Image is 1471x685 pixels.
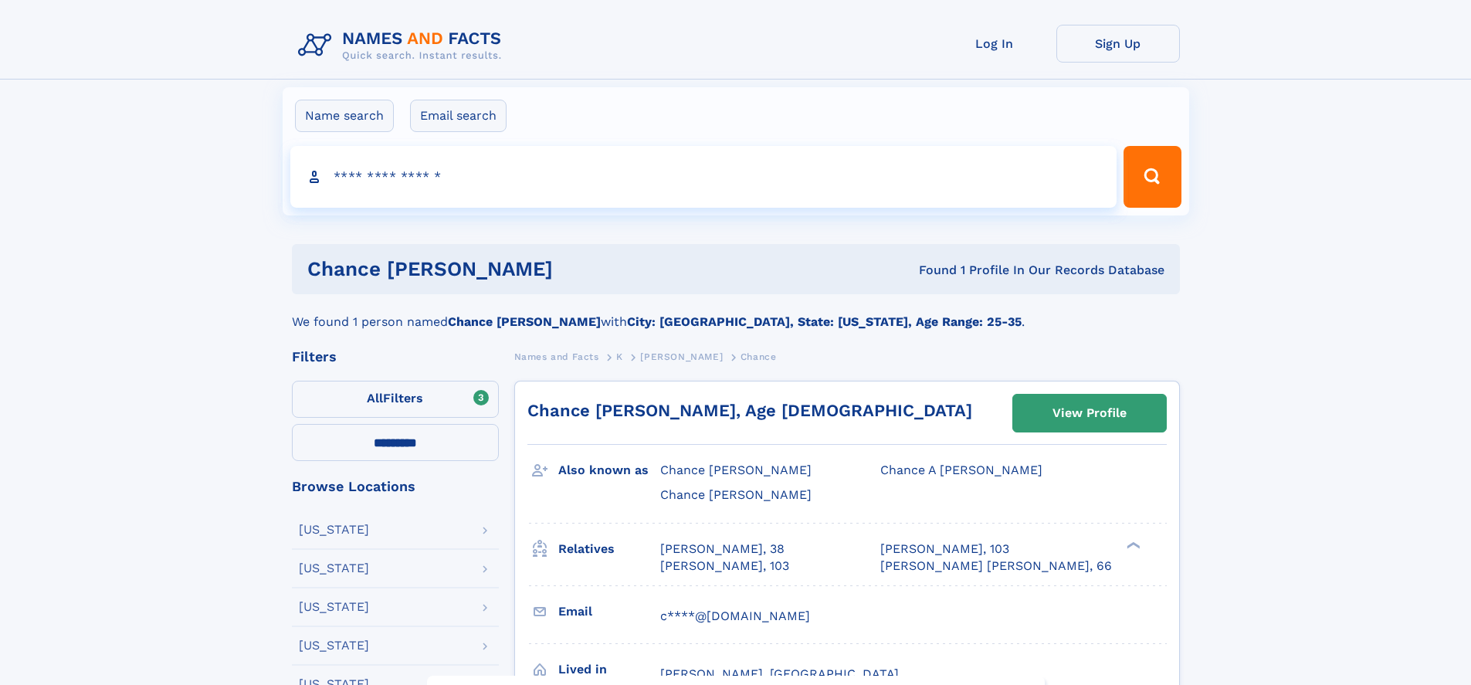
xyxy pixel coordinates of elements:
[558,599,660,625] h3: Email
[299,601,369,613] div: [US_STATE]
[616,351,623,362] span: K
[736,262,1164,279] div: Found 1 Profile In Our Records Database
[558,656,660,683] h3: Lived in
[880,558,1112,575] a: [PERSON_NAME] [PERSON_NAME], 66
[933,25,1056,63] a: Log In
[660,487,812,502] span: Chance [PERSON_NAME]
[367,391,383,405] span: All
[1013,395,1166,432] a: View Profile
[292,480,499,493] div: Browse Locations
[616,347,623,366] a: K
[299,639,369,652] div: [US_STATE]
[299,524,369,536] div: [US_STATE]
[640,351,723,362] span: [PERSON_NAME]
[514,347,599,366] a: Names and Facts
[660,463,812,477] span: Chance [PERSON_NAME]
[627,314,1022,329] b: City: [GEOGRAPHIC_DATA], State: [US_STATE], Age Range: 25-35
[1056,25,1180,63] a: Sign Up
[292,25,514,66] img: Logo Names and Facts
[290,146,1117,208] input: search input
[292,294,1180,331] div: We found 1 person named with .
[741,351,777,362] span: Chance
[880,541,1009,558] a: [PERSON_NAME], 103
[410,100,507,132] label: Email search
[558,457,660,483] h3: Also known as
[448,314,601,329] b: Chance [PERSON_NAME]
[292,350,499,364] div: Filters
[558,536,660,562] h3: Relatives
[1124,146,1181,208] button: Search Button
[292,381,499,418] label: Filters
[1123,540,1141,550] div: ❯
[660,541,785,558] a: [PERSON_NAME], 38
[660,558,789,575] a: [PERSON_NAME], 103
[527,401,972,420] a: Chance [PERSON_NAME], Age [DEMOGRAPHIC_DATA]
[295,100,394,132] label: Name search
[880,463,1042,477] span: Chance A [PERSON_NAME]
[640,347,723,366] a: [PERSON_NAME]
[307,259,736,279] h1: Chance [PERSON_NAME]
[660,666,899,681] span: [PERSON_NAME], [GEOGRAPHIC_DATA]
[1052,395,1127,431] div: View Profile
[299,562,369,575] div: [US_STATE]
